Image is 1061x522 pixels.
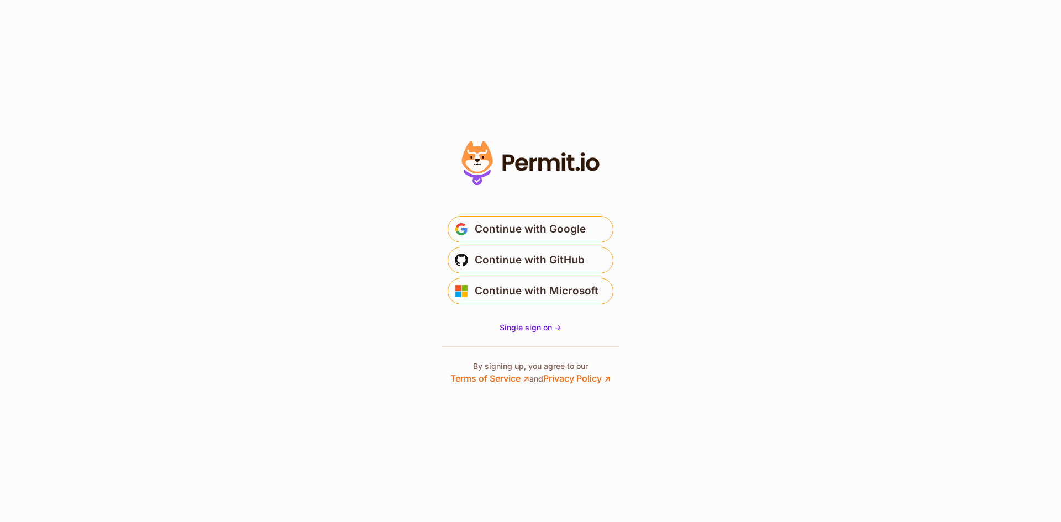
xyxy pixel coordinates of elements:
button: Continue with Microsoft [448,278,613,304]
a: Privacy Policy ↗ [543,373,611,384]
span: Continue with Microsoft [475,282,598,300]
a: Single sign on -> [500,322,561,333]
button: Continue with Google [448,216,613,242]
button: Continue with GitHub [448,247,613,273]
span: Continue with Google [475,220,586,238]
span: Continue with GitHub [475,251,585,269]
p: By signing up, you agree to our and [450,361,611,385]
a: Terms of Service ↗ [450,373,529,384]
span: Single sign on -> [500,323,561,332]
